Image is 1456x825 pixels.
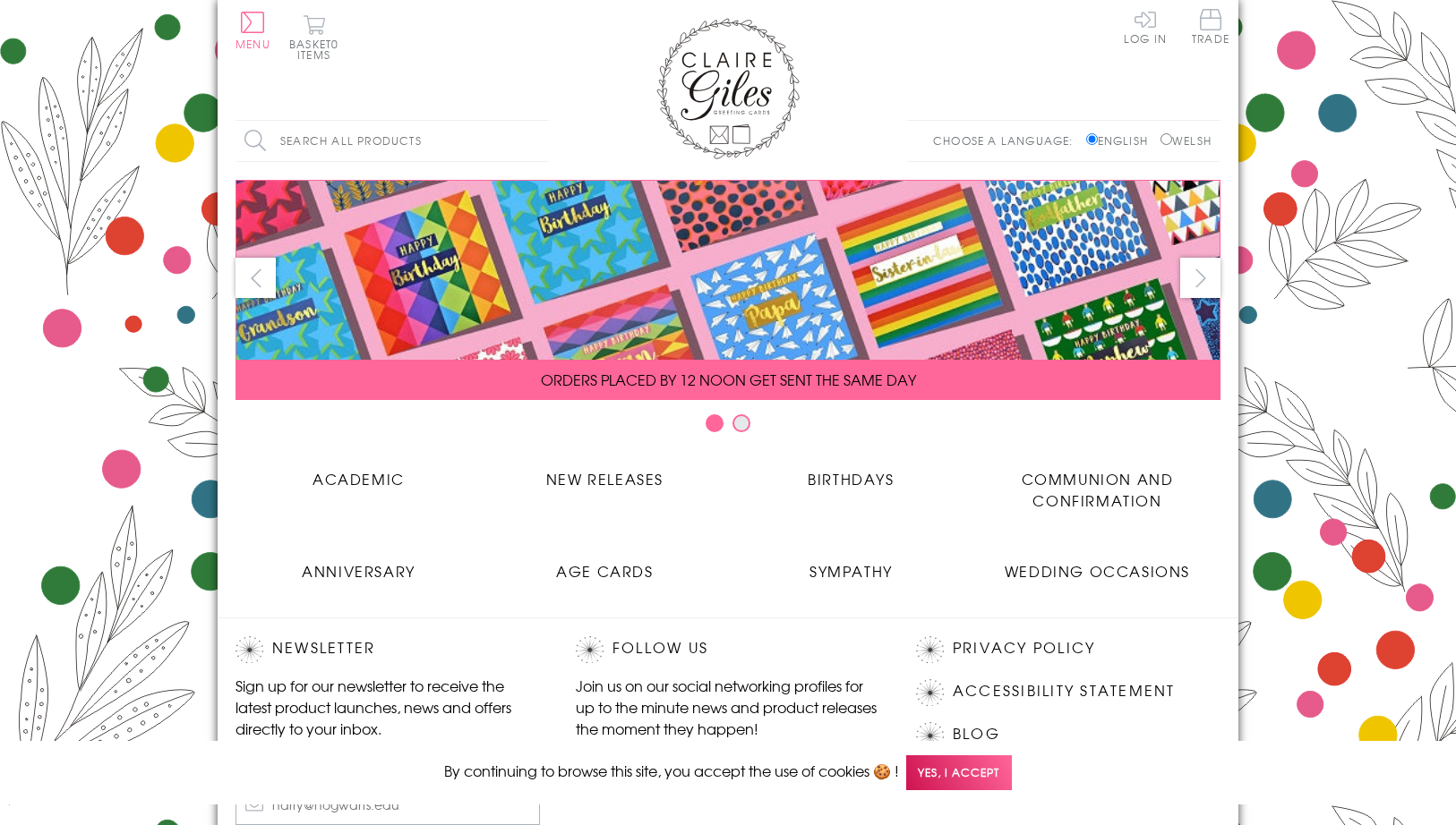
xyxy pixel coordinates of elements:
p: Sign up for our newsletter to receive the latest product launches, news and offers directly to yo... [236,675,540,739]
img: Claire Giles Greetings Cards [656,18,800,159]
span: 0 items [297,36,338,63]
span: Anniversary [302,560,415,582]
span: Communion and Confirmation [1022,468,1174,511]
button: Menu [236,12,270,49]
span: Academic [313,468,405,489]
button: Carousel Page 2 [732,414,750,432]
p: Join us on our social networking profiles for up to the minute news and product releases the mome... [576,675,880,739]
input: harry@hogwarts.edu [236,785,540,825]
a: Accessibility Statement [953,679,1176,703]
div: Carousel Pagination [236,413,1220,441]
a: Academic [236,455,482,489]
input: Welsh [1161,133,1172,145]
input: Search [531,121,549,161]
a: Age Cards [482,547,728,582]
span: Yes, I accept [906,755,1012,790]
a: Communion and Confirmation [974,455,1220,511]
button: Carousel Page 1 (Current Slide) [706,414,724,432]
label: English [1086,132,1157,149]
label: Welsh [1161,132,1212,149]
span: Trade [1192,9,1229,44]
span: Menu [236,36,270,52]
button: Basket0 items [289,14,338,60]
span: Age Cards [556,560,653,582]
input: English [1086,133,1098,145]
span: Sympathy [809,560,893,582]
input: Search all products [236,121,549,161]
a: New Releases [482,455,728,489]
button: prev [236,258,276,298]
span: Birthdays [808,468,894,489]
a: Anniversary [236,547,482,582]
a: Sympathy [728,547,974,582]
a: Trade [1192,9,1229,47]
a: Blog [953,722,1000,746]
p: Choose a language: [933,132,1083,149]
a: Log In [1124,9,1167,44]
span: ORDERS PLACED BY 12 NOON GET SENT THE SAME DAY [541,369,916,390]
button: next [1180,258,1220,298]
a: Privacy Policy [953,636,1095,660]
span: Wedding Occasions [1005,560,1190,582]
a: Wedding Occasions [974,547,1220,582]
h2: Follow Us [576,636,880,663]
h2: Newsletter [236,636,540,663]
a: Birthdays [728,455,974,489]
span: New Releases [546,468,664,489]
